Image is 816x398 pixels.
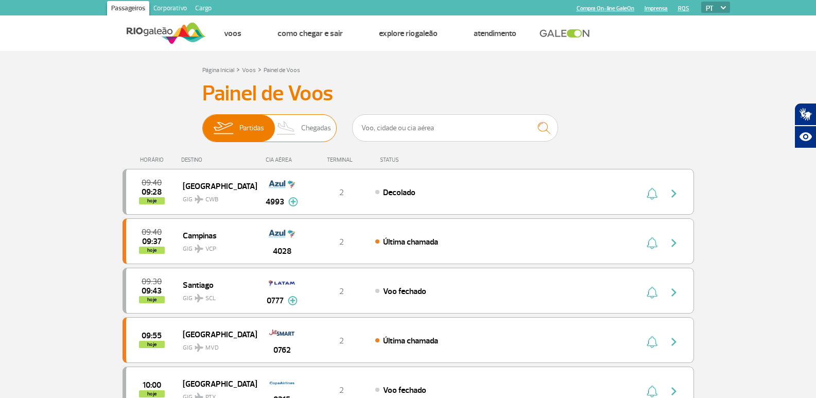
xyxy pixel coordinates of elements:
[195,195,203,203] img: destiny_airplane.svg
[183,229,249,242] span: Campinas
[191,1,216,18] a: Cargo
[668,385,680,397] img: seta-direita-painel-voo.svg
[375,157,459,163] div: STATUS
[142,238,162,245] span: 2025-09-25 09:37:00
[794,103,816,148] div: Plugin de acessibilidade da Hand Talk.
[183,377,249,390] span: [GEOGRAPHIC_DATA]
[668,237,680,249] img: seta-direita-painel-voo.svg
[339,187,344,198] span: 2
[271,115,302,142] img: slider-desembarque
[301,115,331,142] span: Chegadas
[205,245,216,254] span: VCP
[645,5,668,12] a: Imprensa
[195,294,203,302] img: destiny_airplane.svg
[647,187,657,200] img: sino-painel-voo.svg
[794,103,816,126] button: Abrir tradutor de língua de sinais.
[668,286,680,299] img: seta-direita-painel-voo.svg
[183,179,249,193] span: [GEOGRAPHIC_DATA]
[308,157,375,163] div: TERMINAL
[183,189,249,204] span: GIG
[273,245,291,257] span: 4028
[383,286,426,297] span: Voo fechado
[379,28,438,39] a: Explore RIOgaleão
[339,237,344,247] span: 2
[107,1,149,18] a: Passageiros
[339,385,344,395] span: 2
[183,239,249,254] span: GIG
[202,66,234,74] a: Página Inicial
[474,28,516,39] a: Atendimento
[142,179,162,186] span: 2025-09-25 09:40:00
[383,385,426,395] span: Voo fechado
[139,341,165,348] span: hoje
[142,287,162,295] span: 2025-09-25 09:43:25
[668,336,680,348] img: seta-direita-painel-voo.svg
[149,1,191,18] a: Corporativo
[139,390,165,397] span: hoje
[647,385,657,397] img: sino-painel-voo.svg
[794,126,816,148] button: Abrir recursos assistivos.
[224,28,241,39] a: Voos
[205,343,219,353] span: MVD
[647,336,657,348] img: sino-painel-voo.svg
[288,197,298,206] img: mais-info-painel-voo.svg
[339,286,344,297] span: 2
[139,197,165,204] span: hoje
[142,188,162,196] span: 2025-09-25 09:28:00
[339,336,344,346] span: 2
[242,66,256,74] a: Voos
[181,157,256,163] div: DESTINO
[239,115,264,142] span: Partidas
[383,336,438,346] span: Última chamada
[288,296,298,305] img: mais-info-painel-voo.svg
[668,187,680,200] img: seta-direita-painel-voo.svg
[207,115,239,142] img: slider-embarque
[183,288,249,303] span: GIG
[205,294,216,303] span: SCL
[264,66,300,74] a: Painel de Voos
[577,5,634,12] a: Compra On-line GaleOn
[142,332,162,339] span: 2025-09-25 09:55:00
[383,187,415,198] span: Decolado
[236,63,240,75] a: >
[678,5,689,12] a: RQS
[183,278,249,291] span: Santiago
[273,344,291,356] span: 0762
[267,295,284,307] span: 0777
[183,338,249,353] span: GIG
[647,286,657,299] img: sino-painel-voo.svg
[352,114,558,142] input: Voo, cidade ou cia aérea
[139,296,165,303] span: hoje
[277,28,343,39] a: Como chegar e sair
[142,229,162,236] span: 2025-09-25 09:40:00
[142,278,162,285] span: 2025-09-25 09:30:00
[266,196,284,208] span: 4993
[126,157,182,163] div: HORÁRIO
[195,245,203,253] img: destiny_airplane.svg
[195,343,203,352] img: destiny_airplane.svg
[183,327,249,341] span: [GEOGRAPHIC_DATA]
[202,81,614,107] h3: Painel de Voos
[205,195,218,204] span: CWB
[383,237,438,247] span: Última chamada
[647,237,657,249] img: sino-painel-voo.svg
[143,382,161,389] span: 2025-09-25 10:00:00
[139,247,165,254] span: hoje
[258,63,262,75] a: >
[256,157,308,163] div: CIA AÉREA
